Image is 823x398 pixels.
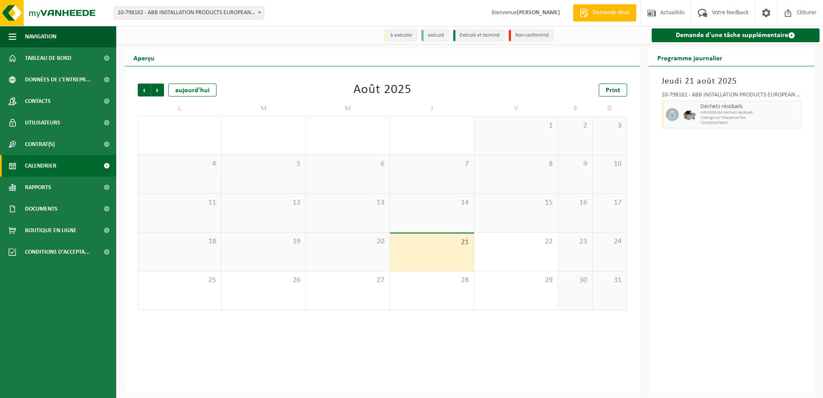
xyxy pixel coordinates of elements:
[384,30,417,41] li: à exécuter
[226,198,301,208] span: 12
[394,198,469,208] span: 14
[479,276,554,285] span: 29
[394,238,469,247] span: 21
[700,115,799,121] span: Vidange sur fréquence fixe
[453,30,504,41] li: Exécuté et terminé
[479,198,554,208] span: 15
[474,101,558,116] td: V
[25,134,55,155] span: Contrat(s)
[517,9,560,16] strong: [PERSON_NAME]
[142,198,217,208] span: 11
[649,49,731,66] h2: Programme journalier
[138,101,222,116] td: L
[25,47,71,69] span: Tableau de bord
[479,121,554,131] span: 1
[591,9,632,17] span: Demande devis
[509,30,554,41] li: Non-conformité
[222,101,306,116] td: M
[597,121,622,131] span: 3
[390,101,474,116] td: J
[310,198,385,208] span: 13
[25,26,56,47] span: Navigation
[563,121,588,131] span: 2
[142,276,217,285] span: 25
[226,276,301,285] span: 26
[310,276,385,285] span: 27
[700,103,799,110] span: Déchets résiduels
[394,276,469,285] span: 28
[606,87,620,94] span: Print
[125,49,163,66] h2: Aperçu
[421,30,449,41] li: exécuté
[114,7,264,19] span: 10-798162 - ABB INSTALLATION PRODUCTS EUROPEAN CENTRE SA - HOUDENG-GOEGNIES
[479,159,554,169] span: 8
[168,84,217,96] div: aujourd'hui
[563,237,588,246] span: 23
[700,121,799,126] span: T250001676847
[597,159,622,169] span: 10
[25,177,51,198] span: Rapports
[25,198,58,220] span: Documents
[25,220,77,241] span: Boutique en ligne
[25,155,56,177] span: Calendrier
[563,276,588,285] span: 30
[226,237,301,246] span: 19
[226,159,301,169] span: 5
[593,101,627,116] td: D
[310,159,385,169] span: 6
[599,84,627,96] a: Print
[25,112,60,134] span: Utilisateurs
[25,241,90,263] span: Conditions d'accepta...
[114,6,264,19] span: 10-798162 - ABB INSTALLATION PRODUCTS EUROPEAN CENTRE SA - HOUDENG-GOEGNIES
[563,198,588,208] span: 16
[306,101,390,116] td: M
[662,75,802,88] h3: Jeudi 21 août 2025
[563,159,588,169] span: 9
[573,4,636,22] a: Demande devis
[310,237,385,246] span: 20
[25,90,51,112] span: Contacts
[652,28,820,42] a: Demande d'une tâche supplémentaire
[700,110,799,115] span: WB-5000-GA déchets résiduels
[151,84,164,96] span: Suivant
[138,84,151,96] span: Précédent
[558,101,593,116] td: S
[662,92,802,101] div: 10-798162 - ABB INSTALLATION PRODUCTS EUROPEAN CENTRE SA - HOUDENG-GOEGNIES
[597,198,622,208] span: 17
[683,108,696,121] img: WB-5000-GAL-GY-01
[394,159,469,169] span: 7
[597,276,622,285] span: 31
[479,237,554,246] span: 22
[25,69,91,90] span: Données de l'entrepr...
[142,159,217,169] span: 4
[597,237,622,246] span: 24
[353,84,411,96] div: Août 2025
[142,237,217,246] span: 18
